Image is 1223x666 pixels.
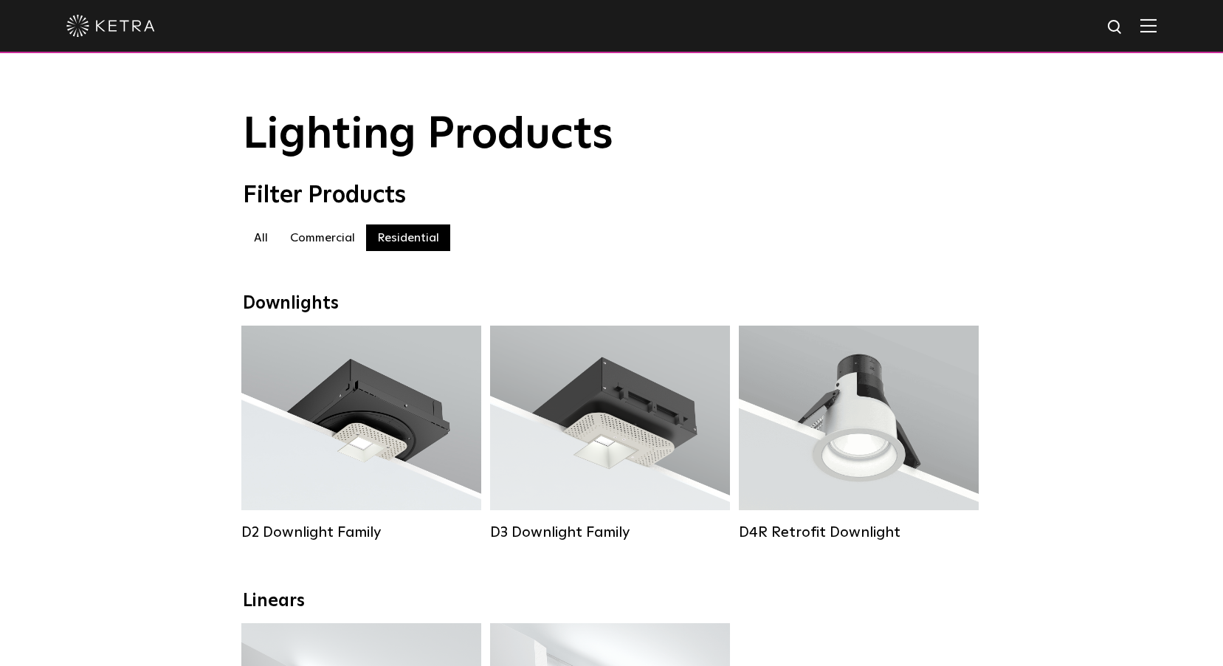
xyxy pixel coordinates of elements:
[66,15,155,37] img: ketra-logo-2019-white
[243,224,279,251] label: All
[490,326,730,541] a: D3 Downlight Family Lumen Output:700 / 900 / 1100Colors:White / Black / Silver / Bronze / Paintab...
[366,224,450,251] label: Residential
[241,326,481,541] a: D2 Downlight Family Lumen Output:1200Colors:White / Black / Gloss Black / Silver / Bronze / Silve...
[243,182,981,210] div: Filter Products
[490,523,730,541] div: D3 Downlight Family
[243,591,981,612] div: Linears
[243,113,613,157] span: Lighting Products
[739,523,979,541] div: D4R Retrofit Downlight
[243,293,981,315] div: Downlights
[739,326,979,541] a: D4R Retrofit Downlight Lumen Output:800Colors:White / BlackBeam Angles:15° / 25° / 40° / 60°Watta...
[279,224,366,251] label: Commercial
[1140,18,1157,32] img: Hamburger%20Nav.svg
[241,523,481,541] div: D2 Downlight Family
[1106,18,1125,37] img: search icon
